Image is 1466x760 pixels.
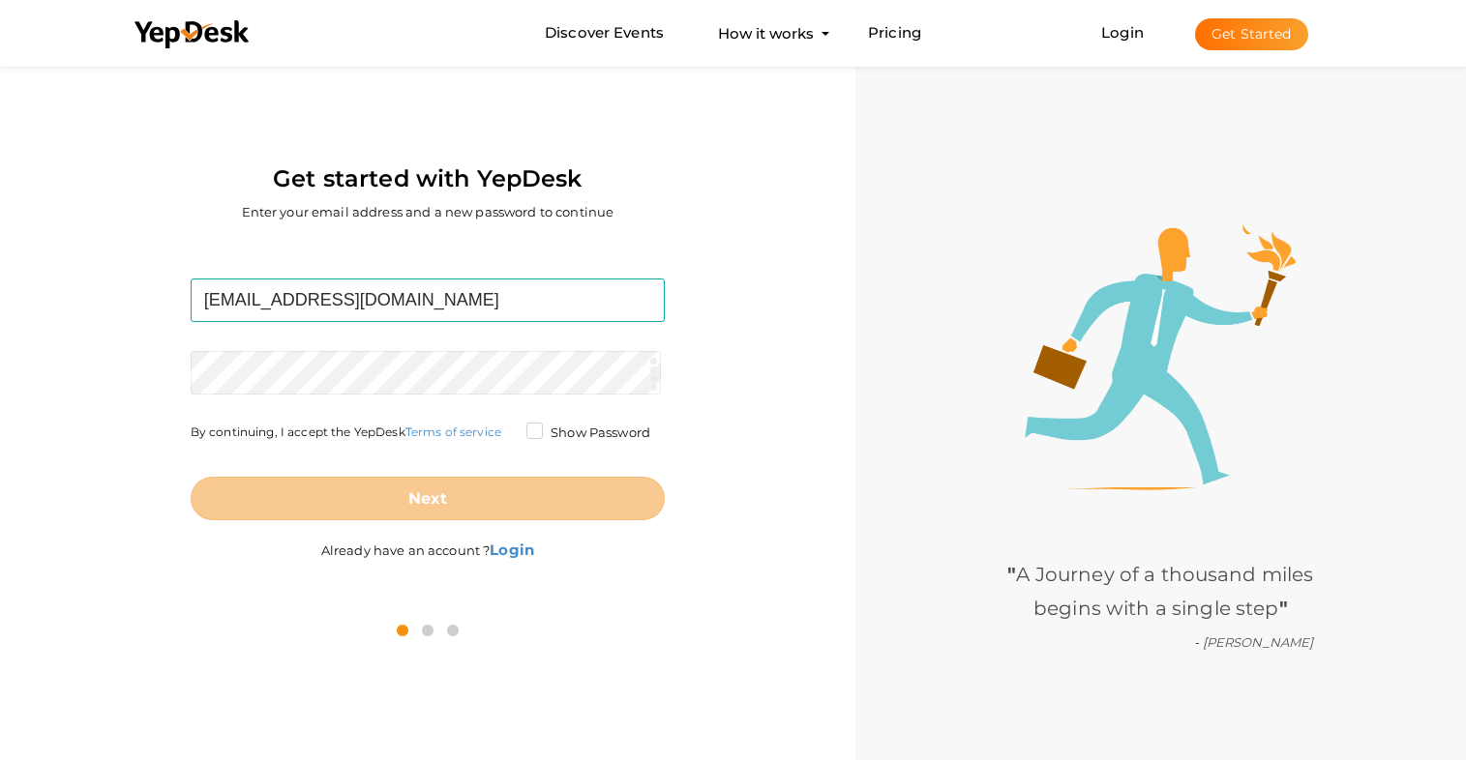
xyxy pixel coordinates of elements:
[868,15,921,51] a: Pricing
[321,520,534,560] label: Already have an account ?
[1007,563,1313,620] span: A Journey of a thousand miles begins with a single step
[545,15,664,51] a: Discover Events
[408,489,448,508] b: Next
[1007,563,1016,586] b: "
[405,424,501,439] a: Terms of service
[490,541,534,559] b: Login
[191,424,501,440] label: By continuing, I accept the YepDesk
[242,203,614,221] label: Enter your email address and a new password to continue
[1101,23,1144,42] a: Login
[1279,597,1288,620] b: "
[191,477,665,520] button: Next
[1025,224,1296,491] img: step1-illustration.png
[191,278,665,322] input: Enter your email address
[273,161,582,197] label: Get started with YepDesk
[1195,18,1308,50] button: Get Started
[1194,634,1313,650] i: - [PERSON_NAME]
[712,15,820,51] button: How it works
[526,424,650,443] label: Show Password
